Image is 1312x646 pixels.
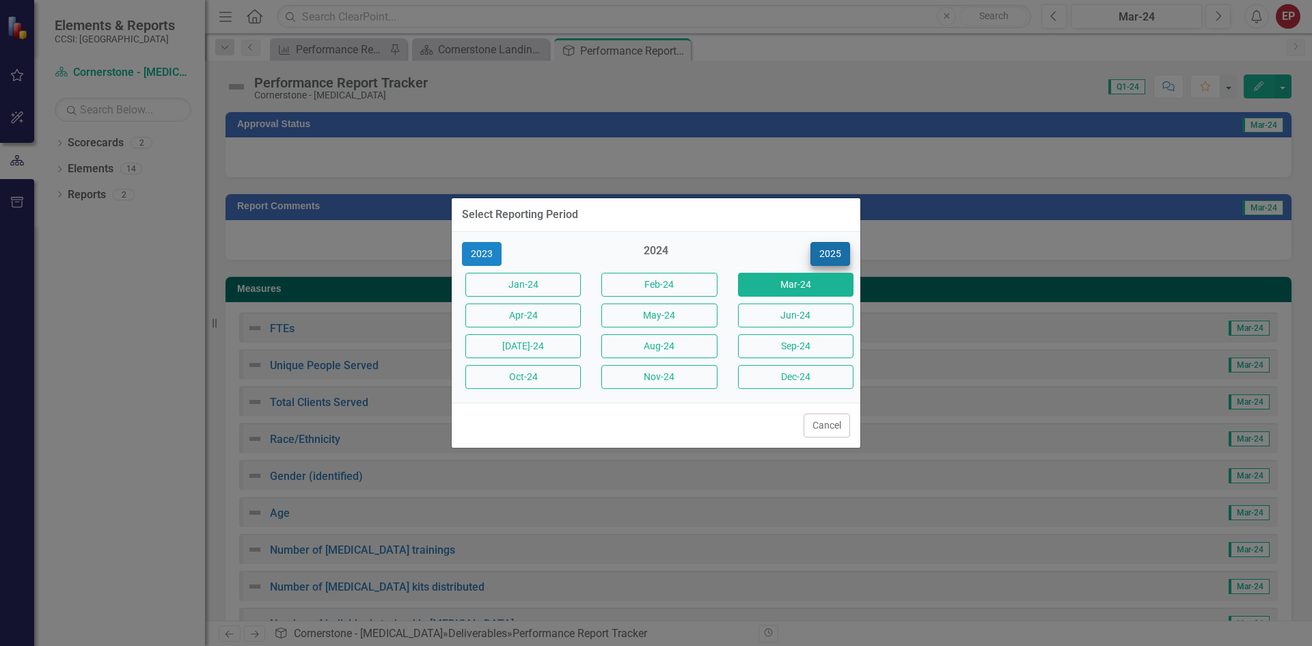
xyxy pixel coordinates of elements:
[804,414,850,438] button: Cancel
[738,304,853,327] button: Jun-24
[465,334,581,358] button: [DATE]-24
[462,208,578,221] div: Select Reporting Period
[738,273,853,297] button: Mar-24
[601,334,717,358] button: Aug-24
[738,365,853,389] button: Dec-24
[462,242,502,266] button: 2023
[465,304,581,327] button: Apr-24
[738,334,853,358] button: Sep-24
[465,273,581,297] button: Jan-24
[598,243,713,266] div: 2024
[810,242,850,266] button: 2025
[465,365,581,389] button: Oct-24
[601,273,717,297] button: Feb-24
[601,365,717,389] button: Nov-24
[601,304,717,327] button: May-24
